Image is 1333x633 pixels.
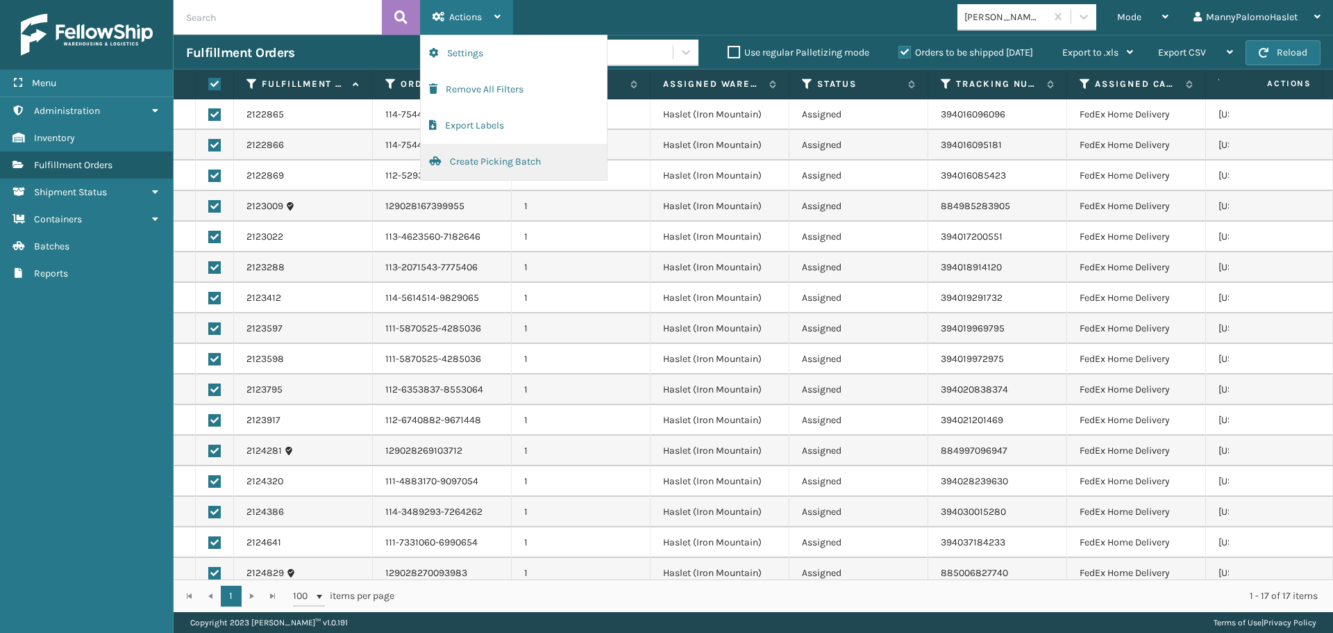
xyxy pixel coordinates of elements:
td: Haslet (Iron Mountain) [651,99,789,130]
td: 114-5614514-9829065 [373,283,512,313]
td: FedEx Home Delivery [1067,222,1206,252]
td: 112-6740882-9671448 [373,405,512,436]
span: Mode [1117,11,1141,23]
td: FedEx Home Delivery [1067,436,1206,466]
td: FedEx Home Delivery [1067,344,1206,375]
a: 2124386 [246,505,284,519]
td: 1 [512,466,651,497]
td: Assigned [789,558,928,589]
td: 129028167399955 [373,191,512,222]
td: FedEx Home Delivery [1067,405,1206,436]
span: Export to .xls [1062,47,1118,58]
a: 2123917 [246,413,280,427]
td: 1 [512,313,651,344]
td: Haslet (Iron Mountain) [651,283,789,313]
td: Haslet (Iron Mountain) [651,375,789,405]
td: Assigned [789,344,928,375]
td: 1 [512,344,651,375]
span: Inventory [34,132,75,144]
td: FedEx Home Delivery [1067,558,1206,589]
td: Assigned [789,375,928,405]
td: FedEx Home Delivery [1067,99,1206,130]
a: Privacy Policy [1264,618,1316,627]
div: [PERSON_NAME] Brands [964,10,1047,24]
td: Assigned [789,527,928,558]
img: logo [21,14,153,56]
a: 2124320 [246,475,283,488]
td: 111-5870525-4285036 [373,313,512,344]
td: 111-7331060-6990654 [373,527,512,558]
td: FedEx Home Delivery [1067,313,1206,344]
td: FedEx Home Delivery [1067,161,1206,191]
h3: Fulfillment Orders [186,44,294,61]
div: 1 - 17 of 17 items [414,589,1318,603]
td: Assigned [789,99,928,130]
div: | [1214,612,1316,633]
td: 1 [512,252,651,283]
a: 885006827740 [941,567,1008,579]
label: Use regular Palletizing mode [728,47,869,58]
td: Haslet (Iron Mountain) [651,436,789,466]
td: 1 [512,527,651,558]
td: Assigned [789,283,928,313]
a: 394028239630 [941,475,1008,487]
td: 1 [512,222,651,252]
a: 394018914120 [941,261,1002,273]
a: 2122869 [246,169,284,183]
a: 394016085423 [941,170,1006,181]
td: 114-7544960-4901852 [373,130,512,161]
td: Assigned [789,161,928,191]
td: Assigned [789,313,928,344]
a: 394017200551 [941,231,1003,242]
a: 2123598 [246,352,284,366]
td: 112-5293784-6869025 [373,161,512,191]
a: 394019969795 [941,322,1005,334]
span: Shipment Status [34,186,107,198]
label: Orders to be shipped [DATE] [898,47,1033,58]
td: 112-6353837-8553064 [373,375,512,405]
td: Haslet (Iron Mountain) [651,313,789,344]
a: 394030015280 [941,506,1006,518]
a: 394019972975 [941,353,1004,365]
a: 2124281 [246,444,282,458]
td: 1 [512,283,651,313]
a: 884997096947 [941,445,1007,457]
td: 1 [512,436,651,466]
td: Assigned [789,466,928,497]
span: Export CSV [1158,47,1206,58]
td: FedEx Home Delivery [1067,466,1206,497]
td: 111-5870525-4285036 [373,344,512,375]
button: Settings [421,35,607,72]
span: Containers [34,213,82,225]
td: FedEx Home Delivery [1067,252,1206,283]
td: Assigned [789,436,928,466]
td: 129028269103712 [373,436,512,466]
p: Copyright 2023 [PERSON_NAME]™ v 1.0.191 [190,612,348,633]
a: 394037184233 [941,536,1005,548]
td: Assigned [789,252,928,283]
span: Actions [449,11,482,23]
span: Fulfillment Orders [34,159,112,171]
td: 111-4883170-9097054 [373,466,512,497]
td: Haslet (Iron Mountain) [651,344,789,375]
label: Fulfillment Order Id [262,78,346,90]
span: Menu [32,77,56,89]
a: 2123022 [246,230,283,244]
td: 129028270093983 [373,558,512,589]
button: Create Picking Batch [421,144,607,180]
span: Actions [1223,72,1320,95]
td: Haslet (Iron Mountain) [651,466,789,497]
a: 394021201469 [941,414,1003,426]
a: 2123795 [246,383,283,397]
td: Haslet (Iron Mountain) [651,222,789,252]
span: Reports [34,268,68,279]
a: 394016096096 [941,108,1005,120]
td: Assigned [789,222,928,252]
td: FedEx Home Delivery [1067,527,1206,558]
td: Haslet (Iron Mountain) [651,497,789,527]
span: Administration [34,105,100,117]
td: 1 [512,375,651,405]
td: FedEx Home Delivery [1067,130,1206,161]
td: Haslet (Iron Mountain) [651,405,789,436]
span: Batches [34,240,69,252]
